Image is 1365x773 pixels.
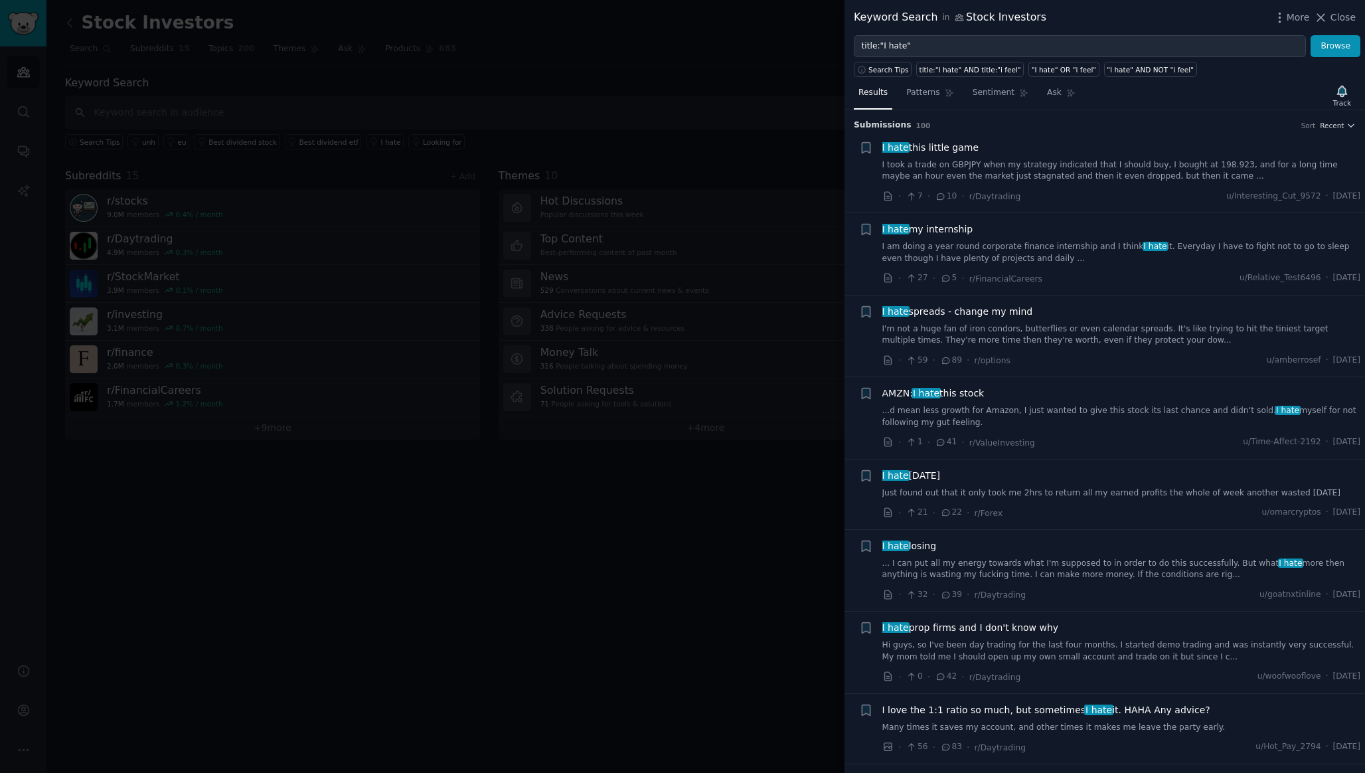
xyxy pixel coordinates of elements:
button: More [1273,11,1310,25]
span: Results [858,87,888,99]
span: r/Daytrading [975,743,1026,752]
button: Search Tips [854,62,912,77]
a: I am doing a year round corporate finance internship and I thinkI hateit. Everyday I have to figh... [882,241,1361,264]
span: 22 [940,507,962,519]
span: 42 [935,671,957,683]
span: I hate [1278,558,1304,568]
a: Just found out that it only took me 2hrs to return all my earned profits the whole of week anothe... [882,487,1361,499]
span: · [1326,191,1328,203]
span: · [961,436,964,450]
div: Keyword Search Stock Investors [854,9,1046,26]
span: r/FinancialCareers [969,274,1042,284]
a: I'm not a huge fan of iron condors, butterflies or even calendar spreads. It's like trying to hit... [882,323,1361,347]
span: · [967,740,969,754]
span: · [898,740,901,754]
span: · [927,436,930,450]
span: [DATE] [882,469,941,483]
div: Sort [1301,121,1316,130]
span: [DATE] [1333,191,1360,203]
span: · [898,588,901,602]
a: I took a trade on GBPJPY when my strategy indicated that I should buy, I bought at 198.923, and f... [882,159,1361,183]
a: Ask [1042,82,1080,110]
span: 100 [916,122,931,129]
span: spreads - change my mind [882,305,1033,319]
span: · [927,670,930,684]
span: prop firms and I don't know why [882,621,1059,635]
span: u/Relative_Test6496 [1240,272,1321,284]
span: I hate [881,541,910,551]
span: [DATE] [1333,507,1360,519]
button: Track [1328,82,1356,110]
span: · [1326,355,1328,367]
span: 7 [906,191,922,203]
span: I hate [881,306,910,317]
span: I hate [881,142,910,153]
div: title:"I hate" AND title:"i feel" [920,65,1021,74]
span: Submission s [854,120,912,131]
span: [DATE] [1333,589,1360,601]
span: 27 [906,272,927,284]
span: I hate [881,224,910,234]
span: r/ValueInvesting [969,438,1035,448]
a: Sentiment [968,82,1033,110]
span: u/Time-Affect-2192 [1243,436,1321,448]
span: r/Forex [975,509,1003,518]
span: r/Daytrading [975,590,1026,600]
span: this little game [882,141,979,155]
span: u/amberrosef [1267,355,1321,367]
span: [DATE] [1333,436,1360,448]
span: r/options [975,356,1010,365]
span: · [927,189,930,203]
div: "I hate" AND NOT "i feel" [1107,65,1194,74]
a: "I hate" AND NOT "i feel" [1104,62,1197,77]
span: r/Daytrading [969,192,1020,201]
span: [DATE] [1333,355,1360,367]
span: · [933,506,935,520]
span: · [898,353,901,367]
button: Recent [1320,121,1356,130]
span: · [933,588,935,602]
span: · [1326,272,1328,284]
span: [DATE] [1333,272,1360,284]
span: I hate [1084,705,1113,715]
span: u/Interesting_Cut_9572 [1226,191,1321,203]
span: · [961,272,964,286]
a: I hatemy internship [882,222,973,236]
span: r/Daytrading [969,673,1020,682]
span: my internship [882,222,973,236]
span: 10 [935,191,957,203]
span: More [1287,11,1310,25]
a: I hateprop firms and I don't know why [882,621,1059,635]
a: Patterns [902,82,958,110]
a: I love the 1:1 ratio so much, but sometimesI hateit. HAHA Any advice? [882,703,1210,717]
span: [DATE] [1333,741,1360,753]
span: · [898,436,901,450]
span: · [1326,436,1328,448]
span: Sentiment [973,87,1014,99]
span: · [898,272,901,286]
span: · [933,740,935,754]
span: · [1326,741,1328,753]
a: AMZN:I hatethis stock [882,386,985,400]
span: 41 [935,436,957,448]
span: Search Tips [868,65,909,74]
a: I hate[DATE] [882,469,941,483]
span: 89 [940,355,962,367]
span: losing [882,539,937,553]
button: Browse [1311,35,1360,58]
span: I hate [1143,242,1168,251]
a: I hatespreads - change my mind [882,305,1033,319]
span: 83 [940,741,962,753]
a: Many times it saves my account, and other times it makes me leave the party early. [882,722,1361,734]
span: AMZN: this stock [882,386,985,400]
span: Close [1330,11,1356,25]
span: · [1326,589,1328,601]
span: · [1326,671,1328,683]
a: "I hate" OR "i feel" [1028,62,1099,77]
span: 5 [940,272,957,284]
span: · [898,670,901,684]
span: · [967,506,969,520]
span: u/omarcryptos [1262,507,1321,519]
span: · [967,353,969,367]
a: Results [854,82,892,110]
